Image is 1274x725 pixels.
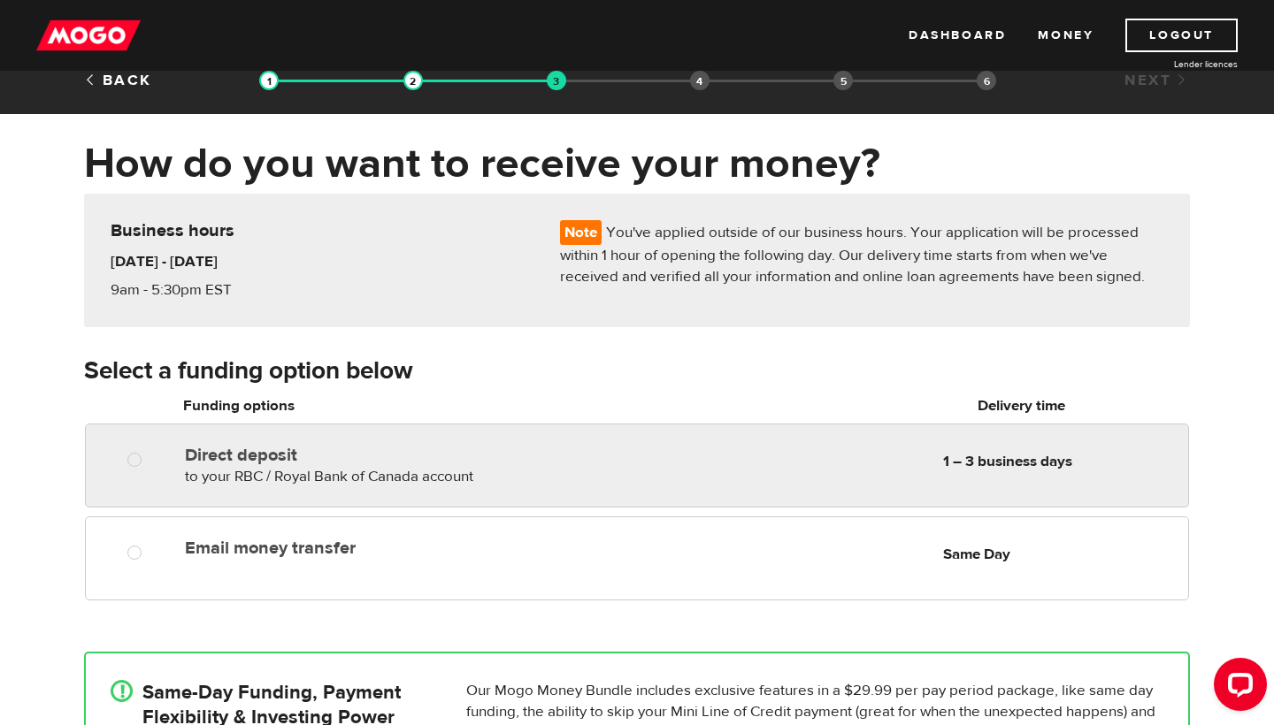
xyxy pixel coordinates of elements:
[909,19,1006,52] a: Dashboard
[185,538,592,559] label: Email money transfer
[1038,19,1094,52] a: Money
[943,545,1010,564] b: Same Day
[84,357,1190,385] h3: Select a funding option below
[859,395,1183,416] h6: Delivery time
[943,452,1072,471] b: 1 – 3 business days
[36,19,141,52] img: mogo_logo-11ee424be714fa7cbb0f0f49df9e16ec.png
[84,141,1190,187] h1: How do you want to receive your money?
[560,220,602,245] span: Note
[1124,71,1190,90] a: Next
[111,220,533,241] h5: Business hours
[183,395,591,416] h6: Funding options
[185,445,592,466] label: Direct deposit
[547,71,566,90] img: transparent-188c492fd9eaac0f573672f40bb141c2.gif
[1125,19,1238,52] a: Logout
[1200,651,1274,725] iframe: LiveChat chat widget
[111,251,309,272] h6: [DATE] - [DATE]
[1105,57,1238,71] a: Lender licences
[84,71,152,90] a: Back
[403,71,423,90] img: transparent-188c492fd9eaac0f573672f40bb141c2.gif
[111,680,133,702] div: !
[560,220,1163,287] p: You've applied outside of our business hours. Your application will be processed within 1 hour of...
[111,279,309,301] p: 9am - 5:30pm EST
[259,71,279,90] img: transparent-188c492fd9eaac0f573672f40bb141c2.gif
[185,467,473,486] span: to your RBC / Royal Bank of Canada account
